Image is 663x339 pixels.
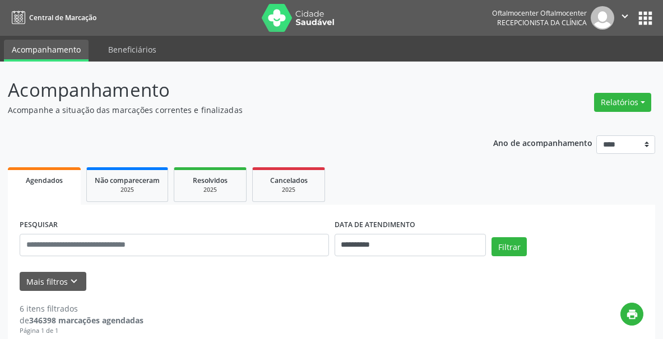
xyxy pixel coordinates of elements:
button:  [614,6,636,30]
div: Oftalmocenter Oftalmocenter [492,8,587,18]
button: Relatórios [594,93,651,112]
a: Acompanhamento [4,40,89,62]
span: Resolvidos [193,176,228,185]
label: PESQUISAR [20,216,58,234]
p: Acompanhe a situação das marcações correntes e finalizadas [8,104,461,116]
span: Cancelados [270,176,308,185]
i: print [626,308,638,321]
label: DATA DE ATENDIMENTO [335,216,415,234]
button: apps [636,8,655,28]
a: Beneficiários [100,40,164,59]
div: 2025 [261,186,317,194]
a: Central de Marcação [8,8,96,27]
button: Mais filtroskeyboard_arrow_down [20,272,86,291]
div: 2025 [95,186,160,194]
button: print [620,303,643,326]
i: keyboard_arrow_down [68,275,80,288]
p: Ano de acompanhamento [493,135,592,149]
button: Filtrar [492,237,527,256]
span: Agendados [26,176,63,185]
strong: 346398 marcações agendadas [29,315,143,326]
p: Acompanhamento [8,76,461,104]
div: de [20,314,143,326]
img: img [591,6,614,30]
span: Não compareceram [95,176,160,185]
span: Recepcionista da clínica [497,18,587,27]
div: 2025 [182,186,238,194]
span: Central de Marcação [29,13,96,22]
i:  [619,10,631,22]
div: 6 itens filtrados [20,303,143,314]
div: Página 1 de 1 [20,326,143,336]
